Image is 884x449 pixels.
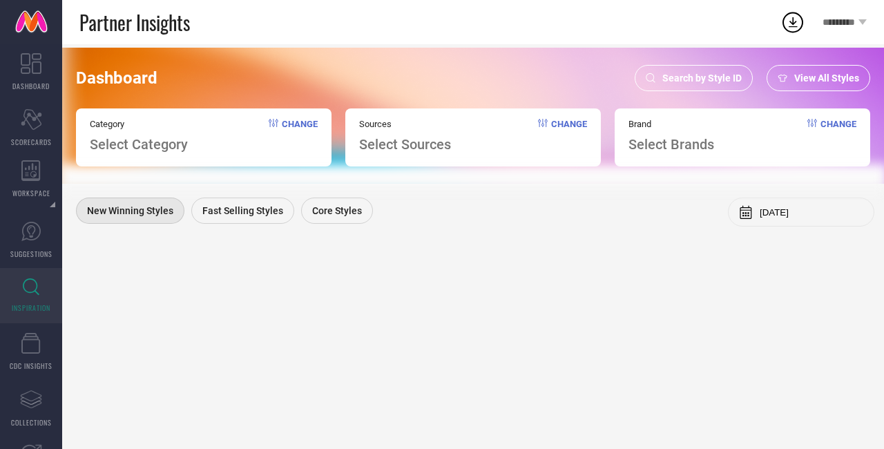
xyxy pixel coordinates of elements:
span: Core Styles [312,205,362,216]
span: Select Sources [359,136,451,153]
span: WORKSPACE [12,188,50,198]
span: Sources [359,119,451,129]
span: Search by Style ID [662,73,742,84]
span: SCORECARDS [11,137,52,147]
input: Select month [760,207,863,218]
span: Fast Selling Styles [202,205,283,216]
span: Category [90,119,188,129]
span: Select Brands [628,136,714,153]
span: Partner Insights [79,8,190,37]
div: Open download list [780,10,805,35]
span: SUGGESTIONS [10,249,52,259]
span: Select Category [90,136,188,153]
span: Change [551,119,587,153]
span: Change [820,119,856,153]
span: DASHBOARD [12,81,50,91]
span: COLLECTIONS [11,417,52,428]
span: Dashboard [76,68,157,88]
span: CDC INSIGHTS [10,361,52,371]
span: Change [282,119,318,153]
span: INSPIRATION [12,303,50,313]
span: View All Styles [794,73,859,84]
span: New Winning Styles [87,205,173,216]
span: Brand [628,119,714,129]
